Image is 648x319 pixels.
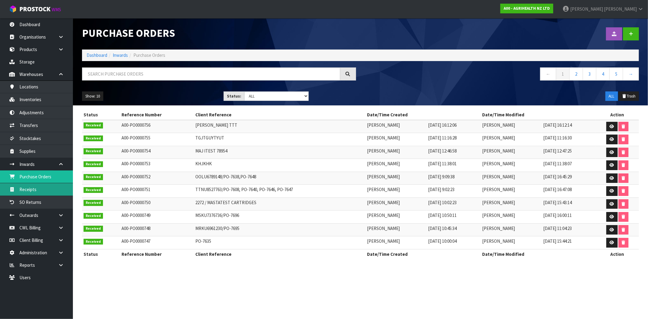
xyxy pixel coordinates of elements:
[596,67,610,81] a: 4
[120,172,194,185] td: A00-PO0000752
[194,159,365,172] td: KHJKHK
[569,67,583,81] a: 2
[570,6,603,12] span: [PERSON_NAME]
[120,211,194,224] td: A00-PO0000749
[556,67,570,81] a: 1
[609,67,623,81] a: 5
[120,120,194,133] td: A00-PO0000756
[365,249,481,259] th: Date/Time Created
[543,161,572,166] span: [DATE] 11:38:07
[428,238,457,244] span: [DATE] 10:00:04
[120,249,194,259] th: Reference Number
[605,91,618,101] button: ALL
[84,200,103,206] span: Received
[120,185,194,198] td: A00-PO0000751
[367,225,400,231] span: [PERSON_NAME]
[367,135,400,141] span: [PERSON_NAME]
[120,110,194,120] th: Reference Number
[227,94,241,99] strong: Status:
[543,225,572,231] span: [DATE] 11:04:23
[84,239,103,245] span: Received
[482,225,515,231] span: [PERSON_NAME]
[428,225,457,231] span: [DATE] 10:45:34
[365,67,639,82] nav: Page navigation
[543,122,572,128] span: [DATE] 16:12:14
[428,174,455,180] span: [DATE] 9:09:38
[84,213,103,219] span: Received
[194,223,365,236] td: MRKU6961230/PO-7695
[194,211,365,224] td: MSKU7376736/PO-7696
[84,161,103,167] span: Received
[596,110,639,120] th: Action
[583,67,596,81] a: 3
[481,249,596,259] th: Date/Time Modified
[194,197,365,211] td: 2272 / MASTATEST CARTRIDGES
[504,6,550,11] strong: A00 - AGRIHEALTH NZ LTD
[367,187,400,192] span: [PERSON_NAME]
[428,187,455,192] span: [DATE] 9:02:23
[481,110,596,120] th: Date/Time Modified
[543,212,572,218] span: [DATE] 16:00:11
[367,212,400,218] span: [PERSON_NAME]
[84,135,103,142] span: Received
[194,236,365,249] td: PO-7635
[84,187,103,193] span: Received
[428,212,457,218] span: [DATE] 10:50:11
[482,212,515,218] span: [PERSON_NAME]
[604,6,637,12] span: [PERSON_NAME]
[84,174,103,180] span: Received
[84,226,103,232] span: Received
[367,200,400,205] span: [PERSON_NAME]
[596,249,639,259] th: Action
[82,27,356,39] h1: Purchase Orders
[500,4,553,13] a: A00 - AGRIHEALTH NZ LTD
[482,174,515,180] span: [PERSON_NAME]
[367,122,400,128] span: [PERSON_NAME]
[120,223,194,236] td: A00-PO0000748
[194,110,365,120] th: Client Reference
[428,161,457,166] span: [DATE] 11:38:01
[87,52,107,58] a: Dashboard
[120,197,194,211] td: A00-PO0000750
[543,187,572,192] span: [DATE] 16:47:08
[82,67,340,81] input: Search purchase orders
[19,5,50,13] span: ProStock
[9,5,17,13] img: cube-alt.png
[194,133,365,146] td: TGJTGUYTYUT
[482,238,515,244] span: [PERSON_NAME]
[82,110,120,120] th: Status
[543,148,572,154] span: [DATE] 12:47:25
[428,148,457,154] span: [DATE] 12:46:58
[367,238,400,244] span: [PERSON_NAME]
[194,185,365,198] td: TTNU8527763/PO-7608, PO-7640, PO-7646, PO-7647
[482,122,515,128] span: [PERSON_NAME]
[82,91,103,101] button: Show: 10
[543,135,572,141] span: [DATE] 11:16:30
[194,172,365,185] td: OOLU6789148/PO-7638,PO-7648
[367,148,400,154] span: [PERSON_NAME]
[543,174,572,180] span: [DATE] 16:45:29
[543,238,572,244] span: [DATE] 15:44:21
[84,122,103,129] span: Received
[428,122,457,128] span: [DATE] 16:12:06
[194,146,365,159] td: MAJ ITEST 78954
[540,67,556,81] a: ←
[120,133,194,146] td: A00-PO0000755
[365,110,481,120] th: Date/Time Created
[482,148,515,154] span: [PERSON_NAME]
[82,249,120,259] th: Status
[623,67,639,81] a: →
[367,161,400,166] span: [PERSON_NAME]
[194,120,365,133] td: [PERSON_NAME] TTT
[84,148,103,154] span: Received
[52,7,61,12] small: WMS
[194,249,365,259] th: Client Reference
[120,159,194,172] td: A00-PO0000753
[133,52,165,58] span: Purchase Orders
[482,200,515,205] span: [PERSON_NAME]
[367,174,400,180] span: [PERSON_NAME]
[619,91,639,101] button: Trash
[482,161,515,166] span: [PERSON_NAME]
[428,200,457,205] span: [DATE] 10:02:23
[482,135,515,141] span: [PERSON_NAME]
